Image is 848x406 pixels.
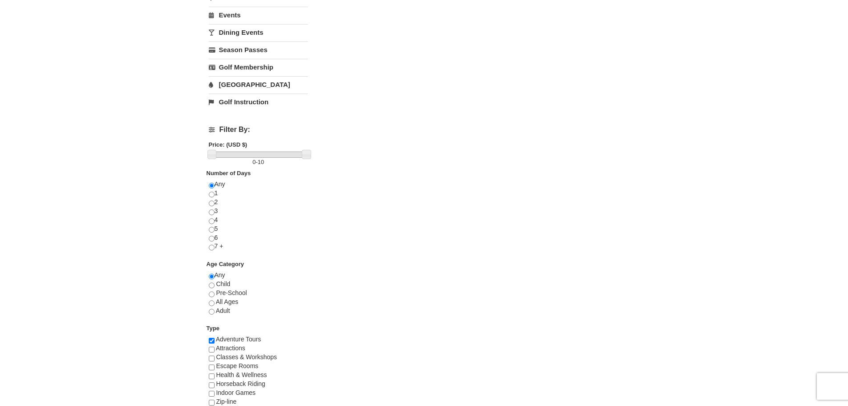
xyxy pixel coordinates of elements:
span: Child [216,280,230,287]
span: Zip-line [216,398,236,405]
span: Classes & Workshops [216,353,277,361]
span: All Ages [216,298,239,305]
a: Golf Membership [209,59,308,75]
span: Indoor Games [216,389,256,396]
a: Golf Instruction [209,94,308,110]
div: Any [209,271,308,324]
strong: Type [207,325,219,332]
span: Escape Rooms [216,362,258,369]
label: - [209,158,308,167]
span: 0 [252,159,256,165]
span: Horseback Riding [216,380,265,387]
a: Events [209,7,308,23]
div: Any 1 2 3 4 5 6 7 + [209,180,308,260]
h4: Filter By: [209,126,308,134]
a: Season Passes [209,41,308,58]
a: Dining Events [209,24,308,41]
strong: Price: (USD $) [209,141,248,148]
strong: Number of Days [207,170,251,176]
span: Adventure Tours [216,336,261,343]
span: Adult [216,307,230,314]
strong: Age Category [207,261,244,267]
span: Pre-School [216,289,247,296]
span: 10 [258,159,264,165]
span: Health & Wellness [216,371,267,378]
span: Attractions [216,344,245,352]
a: [GEOGRAPHIC_DATA] [209,76,308,93]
